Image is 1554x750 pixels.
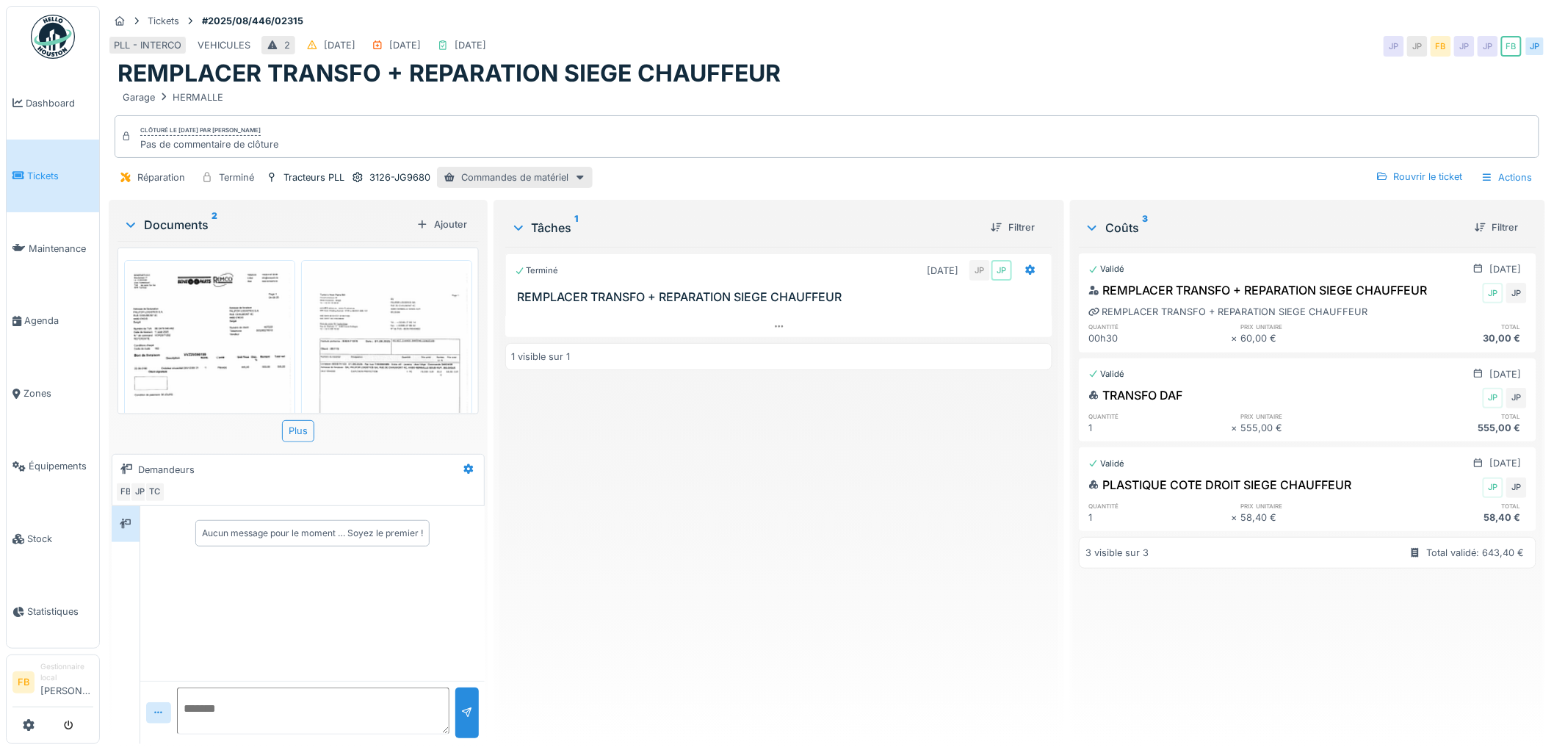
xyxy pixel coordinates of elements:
[1241,501,1384,511] h6: prix unitaire
[1241,331,1384,345] div: 60,00 €
[284,38,290,52] div: 2
[1384,411,1527,421] h6: total
[1142,219,1148,237] sup: 3
[27,169,93,183] span: Tickets
[1407,36,1428,57] div: JP
[1384,511,1527,524] div: 58,40 €
[1525,36,1545,57] div: JP
[123,216,411,234] div: Documents
[196,14,309,28] strong: #2025/08/446/02315
[7,358,99,430] a: Zones
[1370,167,1469,187] div: Rouvrir le ticket
[1483,283,1503,303] div: JP
[1490,456,1522,470] div: [DATE]
[1506,283,1527,303] div: JP
[26,96,93,110] span: Dashboard
[140,126,261,136] div: Clôturé le [DATE] par [PERSON_NAME]
[1088,263,1124,275] div: Validé
[1483,477,1503,498] div: JP
[1506,388,1527,408] div: JP
[1085,219,1463,237] div: Coûts
[512,350,571,364] div: 1 visible sur 1
[128,264,292,495] img: x8q9ppxb1uqgxnu47xpqjer8wy5n
[1483,388,1503,408] div: JP
[575,219,579,237] sup: 1
[212,216,217,234] sup: 2
[138,463,195,477] div: Demandeurs
[389,38,421,52] div: [DATE]
[1384,421,1527,435] div: 555,00 €
[1088,368,1124,381] div: Validé
[12,661,93,707] a: FB Gestionnaire local[PERSON_NAME]
[115,482,136,502] div: FB
[283,170,344,184] div: Tracteurs PLL
[1241,511,1384,524] div: 58,40 €
[1088,331,1232,345] div: 00h30
[1469,217,1525,237] div: Filtrer
[1384,322,1527,331] h6: total
[130,482,151,502] div: JP
[137,170,185,184] div: Réparation
[7,67,99,140] a: Dashboard
[1088,476,1351,494] div: PLASTIQUE COTE DROIT SIEGE CHAUFFEUR
[27,532,93,546] span: Stock
[40,661,93,704] li: [PERSON_NAME]
[198,38,250,52] div: VEHICULES
[1501,36,1522,57] div: FB
[7,575,99,648] a: Statistiques
[515,264,559,277] div: Terminé
[411,214,473,234] div: Ajouter
[927,264,958,278] div: [DATE]
[1088,458,1124,470] div: Validé
[148,14,179,28] div: Tickets
[305,264,469,495] img: 85osu25pixjs8efdunmvs9xo70uq
[7,212,99,285] a: Maintenance
[1490,367,1522,381] div: [DATE]
[7,430,99,502] a: Équipements
[40,661,93,684] div: Gestionnaire local
[1088,305,1367,319] div: REMPLACER TRANSFO + REPARATION SIEGE CHAUFFEUR
[12,671,35,693] li: FB
[1384,501,1527,511] h6: total
[324,38,355,52] div: [DATE]
[282,420,314,441] div: Plus
[24,386,93,400] span: Zones
[437,167,593,188] div: Commandes de matériel
[219,170,254,184] div: Terminé
[511,219,980,237] div: Tâches
[969,260,990,281] div: JP
[1241,322,1384,331] h6: prix unitaire
[1427,546,1525,560] div: Total validé: 643,40 €
[1431,36,1451,57] div: FB
[118,60,781,87] h1: REMPLACER TRANSFO + REPARATION SIEGE CHAUFFEUR
[1088,322,1232,331] h6: quantité
[1088,411,1232,421] h6: quantité
[991,260,1012,281] div: JP
[1506,477,1527,498] div: JP
[29,242,93,256] span: Maintenance
[455,38,486,52] div: [DATE]
[1384,36,1404,57] div: JP
[24,314,93,328] span: Agenda
[1478,36,1498,57] div: JP
[1490,262,1522,276] div: [DATE]
[518,290,1047,304] h3: REMPLACER TRANSFO + REPARATION SIEGE CHAUFFEUR
[1088,421,1232,435] div: 1
[1088,511,1232,524] div: 1
[1085,546,1149,560] div: 3 visible sur 3
[1241,411,1384,421] h6: prix unitaire
[1232,421,1241,435] div: ×
[1454,36,1475,57] div: JP
[29,459,93,473] span: Équipements
[114,38,181,52] div: PLL - INTERCO
[7,140,99,212] a: Tickets
[7,285,99,358] a: Agenda
[1232,331,1241,345] div: ×
[1384,331,1527,345] div: 30,00 €
[985,217,1041,237] div: Filtrer
[140,137,278,151] div: Pas de commentaire de clôture
[1241,421,1384,435] div: 555,00 €
[145,482,165,502] div: TC
[123,90,223,104] div: Garage HERMALLE
[369,170,430,184] div: 3126-JG9680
